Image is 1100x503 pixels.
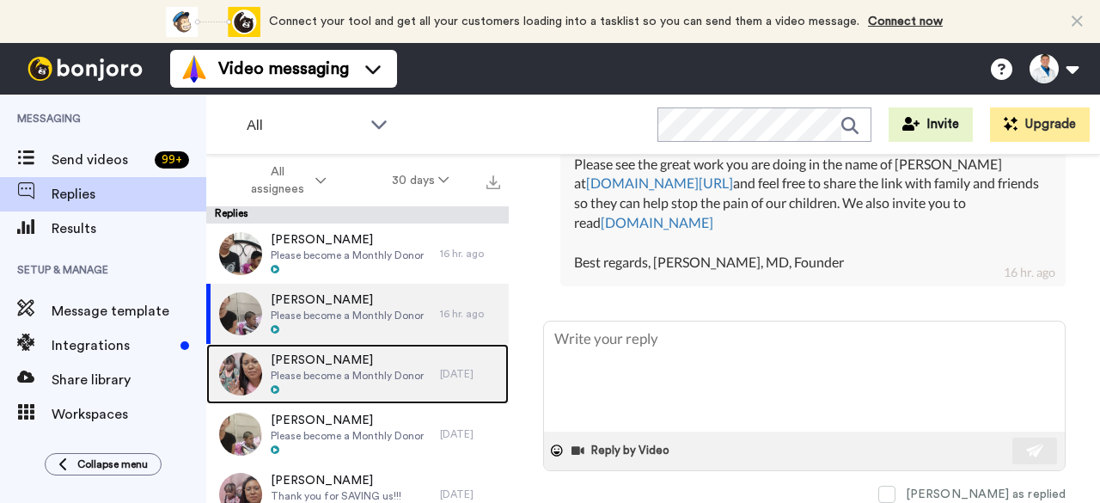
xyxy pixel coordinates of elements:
span: Please become a Monthly Donor [271,248,424,262]
a: Connect now [868,15,943,28]
div: 99 + [155,151,189,169]
span: Thank you for SAVING us!!! [271,489,401,503]
a: [PERSON_NAME]Please become a Monthly Donor[DATE] [206,344,509,404]
a: [PERSON_NAME]Please become a Monthly Donor16 hr. ago [206,284,509,344]
button: Collapse menu [45,453,162,475]
span: All [247,115,362,136]
div: 16 hr. ago [440,247,500,261]
span: [PERSON_NAME] [271,231,424,248]
span: [PERSON_NAME] [271,291,424,309]
span: Please become a Monthly Donor [271,429,424,443]
span: Please become a Monthly Donor [271,309,424,322]
div: 16 hr. ago [440,307,500,321]
span: Integrations [52,335,174,356]
span: Collapse menu [77,457,148,471]
a: [DOMAIN_NAME] [601,214,713,230]
div: 16 hr. ago [1004,264,1055,281]
button: 30 days [359,165,482,196]
a: [DOMAIN_NAME][URL] [586,175,733,191]
span: Please become a Monthly Donor [271,369,424,383]
img: bj-logo-header-white.svg [21,57,150,81]
img: dc47b7fe-ecd9-4ff2-b948-0f7ba99ea540-thumb.jpg [219,353,262,396]
a: [PERSON_NAME]Please become a Monthly Donor[DATE] [206,404,509,464]
img: send-white.svg [1026,444,1045,457]
button: Invite [889,107,973,142]
span: Message template [52,301,206,322]
img: export.svg [486,175,500,189]
div: [DATE] [440,427,500,441]
img: c095ee04-46fa-409f-a33a-6802be580486-thumb.jpg [219,232,262,275]
div: [PERSON_NAME] as replied [906,486,1066,503]
span: [PERSON_NAME] [271,472,401,489]
span: Results [52,218,206,239]
button: All assignees [210,156,359,205]
img: vm-color.svg [180,55,208,83]
span: Send videos [52,150,148,170]
span: Share library [52,370,206,390]
span: Workspaces [52,404,206,425]
div: animation [166,7,260,37]
button: Upgrade [990,107,1090,142]
button: Export all results that match these filters now. [481,168,505,193]
span: [PERSON_NAME] [271,412,424,429]
span: Replies [52,184,206,205]
span: [PERSON_NAME] [271,352,424,369]
div: Dear [PERSON_NAME], God bless you and your family! Thanks for the love, encouragement, support, a... [574,95,1052,273]
span: All assignees [242,163,312,198]
button: Reply by Video [570,438,675,463]
div: Replies [206,206,509,224]
img: 7cf3c202-658e-4f55-bcf5-afcb9b60051b-thumb.jpg [219,413,262,456]
span: Video messaging [218,57,349,81]
img: 8f7e39dc-6c4e-4c36-9bc1-1fa806b57c10-thumb.jpg [219,292,262,335]
a: [PERSON_NAME]Please become a Monthly Donor16 hr. ago [206,224,509,284]
span: Connect your tool and get all your customers loading into a tasklist so you can send them a video... [269,15,859,28]
div: [DATE] [440,367,500,381]
div: [DATE] [440,488,500,501]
